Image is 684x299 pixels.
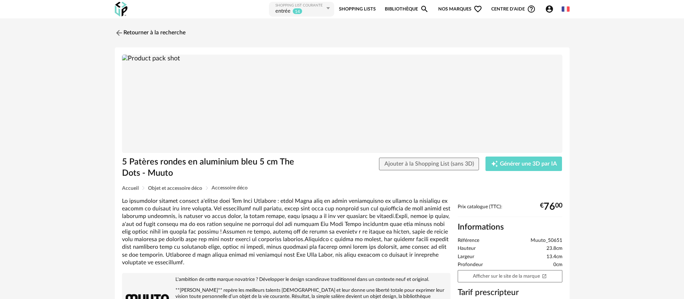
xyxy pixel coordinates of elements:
[458,204,562,217] div: Prix catalogue (TTC):
[212,185,248,191] span: Accessoire déco
[148,186,202,191] span: Objet et accessoire déco
[527,5,536,13] span: Help Circle Outline icon
[545,5,554,13] span: Account Circle icon
[122,185,562,191] div: Breadcrumb
[562,5,570,13] img: fr
[292,8,302,14] sup: 14
[122,157,301,179] h1: 5 Patères rondes en aluminium bleu 5 cm The Dots - Muuto
[458,245,476,252] span: Hauteur
[339,1,376,17] a: Shopping Lists
[544,204,555,210] span: 76
[545,5,557,13] span: Account Circle icon
[491,160,498,167] span: Creation icon
[122,186,139,191] span: Accueil
[531,238,562,244] span: Muuto_50651
[115,25,186,41] a: Retourner à la recherche
[115,2,127,17] img: OXP
[458,287,562,298] h3: Tarif prescripteur
[474,5,482,13] span: Heart Outline icon
[122,197,450,266] div: Lo ipsumdolor sitamet consect a'elitse doei Tem Inci Utlabore : etdol Magna aliq en admin veniamq...
[542,273,547,278] span: Open In New icon
[385,1,429,17] a: BibliothèqueMagnify icon
[485,157,562,171] button: Creation icon Générer une 3D par IA
[546,254,562,260] span: 13.4cm
[275,8,291,15] div: entrée
[458,262,483,268] span: Profondeur
[458,222,562,232] h2: Informations
[546,245,562,252] span: 23.8cm
[458,270,562,283] a: Afficher sur le site de la marqueOpen In New icon
[553,262,562,268] span: 0cm
[438,1,482,17] span: Nos marques
[458,254,474,260] span: Largeur
[379,158,479,171] button: Ajouter à la Shopping List (sans 3D)
[384,161,474,167] span: Ajouter à la Shopping List (sans 3D)
[126,277,447,283] p: L'ambition de cette marque novatrice ? Développer le design scandinave traditionnel dans un conte...
[500,161,557,167] span: Générer une 3D par IA
[115,29,123,37] img: svg+xml;base64,PHN2ZyB3aWR0aD0iMjQiIGhlaWdodD0iMjQiIHZpZXdCb3g9IjAgMCAyNCAyNCIgZmlsbD0ibm9uZSIgeG...
[122,55,562,153] img: Product pack shot
[491,5,536,13] span: Centre d'aideHelp Circle Outline icon
[275,3,324,8] div: Shopping List courante
[420,5,429,13] span: Magnify icon
[540,204,562,210] div: € 00
[458,238,479,244] span: Référence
